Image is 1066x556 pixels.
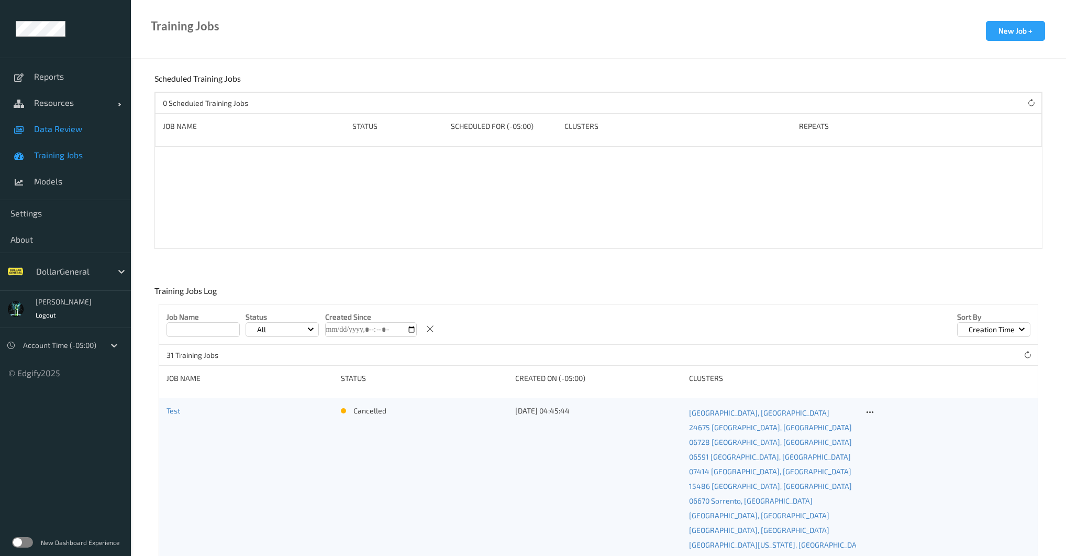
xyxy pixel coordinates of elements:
p: 0 Scheduled Training Jobs [163,98,248,108]
a: 15486 [GEOGRAPHIC_DATA], [GEOGRAPHIC_DATA] [689,479,856,494]
p: All [253,324,270,335]
div: clusters [689,373,856,384]
a: [GEOGRAPHIC_DATA], [GEOGRAPHIC_DATA] [689,406,856,420]
div: Clusters [564,121,792,132]
p: Sort by [957,312,1030,322]
p: Creation Time [965,324,1018,335]
div: Created On (-05:00) [515,373,682,384]
div: status [341,373,508,384]
a: [GEOGRAPHIC_DATA], [GEOGRAPHIC_DATA] [689,523,856,538]
p: 31 Training Jobs [166,350,245,361]
a: 07414 [GEOGRAPHIC_DATA], [GEOGRAPHIC_DATA] [689,464,856,479]
a: 06728 [GEOGRAPHIC_DATA], [GEOGRAPHIC_DATA] [689,435,856,450]
p: cancelled [353,406,386,416]
div: [DATE] 04:45:44 [515,406,682,416]
a: Test [166,406,180,415]
button: New Job + [986,21,1045,41]
div: Status [352,121,443,132]
a: [GEOGRAPHIC_DATA][US_STATE], [GEOGRAPHIC_DATA] [689,538,856,552]
div: Repeats [799,121,875,132]
a: 06670 Sorrento, [GEOGRAPHIC_DATA] [689,494,856,508]
div: Job Name [166,373,334,384]
p: Created Since [325,312,417,322]
div: Training Jobs [151,21,219,31]
a: 24675 [GEOGRAPHIC_DATA], [GEOGRAPHIC_DATA] [689,420,856,435]
p: Job Name [166,312,240,322]
div: Scheduled Training Jobs [154,73,243,92]
div: Training Jobs Log [154,286,219,304]
p: Status [246,312,319,322]
a: 06591 [GEOGRAPHIC_DATA], [GEOGRAPHIC_DATA] [689,450,856,464]
a: [GEOGRAPHIC_DATA], [GEOGRAPHIC_DATA] [689,508,856,523]
div: Job Name [163,121,345,132]
div: Scheduled for (-05:00) [451,121,557,132]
